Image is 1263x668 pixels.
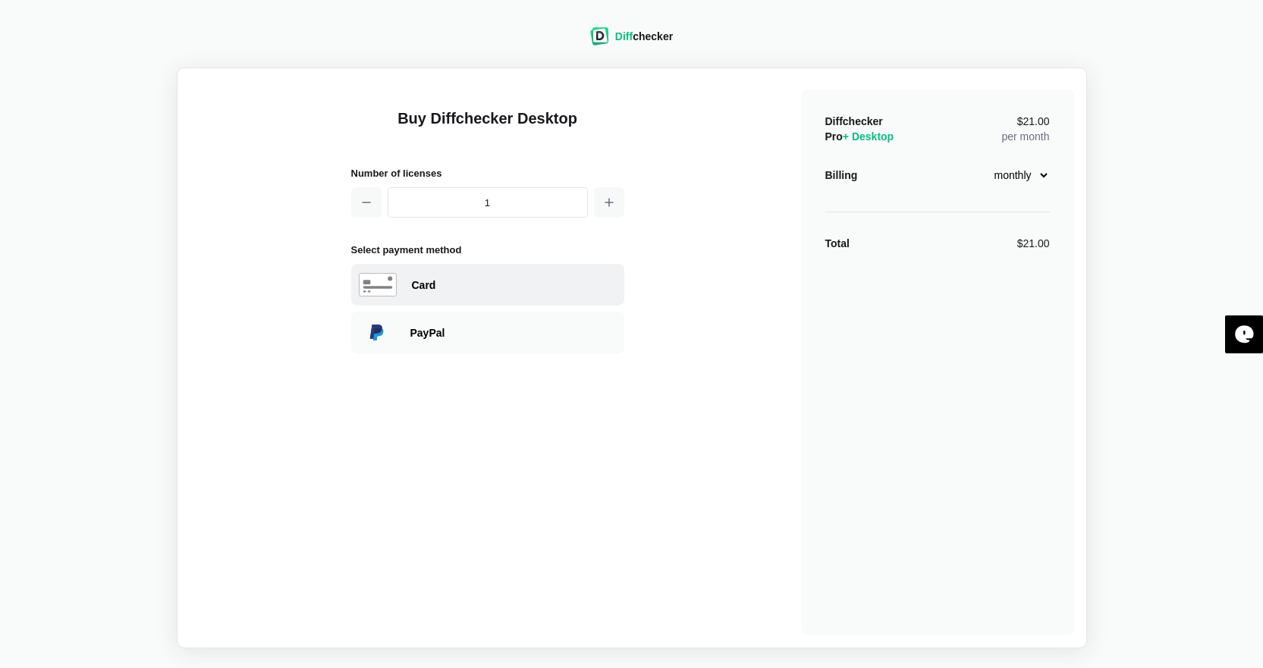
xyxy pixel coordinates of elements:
[1001,114,1049,144] div: per month
[825,130,894,143] span: Pro
[1017,236,1050,251] div: $21.00
[615,29,673,44] div: checker
[615,30,633,42] span: Diff
[1017,116,1050,127] span: $21.00
[412,278,617,293] div: Paying with Card
[388,187,588,218] input: 1
[590,36,673,48] a: Diffchecker logoDiffchecker
[825,115,883,127] span: Diffchecker
[351,108,624,147] h1: Buy Diffchecker Desktop
[351,242,624,258] h2: Select payment method
[590,27,609,45] img: Diffchecker logo
[843,130,894,143] span: + Desktop
[351,264,624,306] div: Paying with Card
[825,168,858,183] div: Billing
[351,165,624,181] h2: Number of licenses
[351,312,624,353] div: Paying with PayPal
[825,237,850,249] strong: Total
[410,325,617,340] div: Paying with PayPal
